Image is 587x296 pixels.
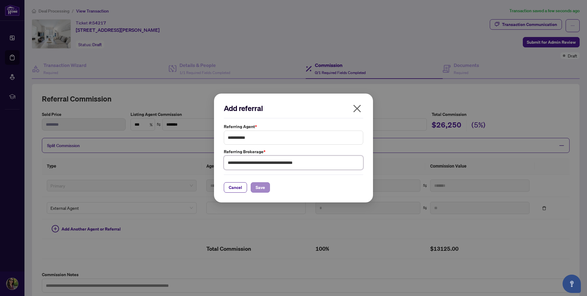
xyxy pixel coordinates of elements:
label: Referring Agent [224,123,363,130]
h2: Add referral [224,103,363,113]
label: Referring Brokerage [224,148,363,155]
span: close [352,104,362,113]
button: Open asap [563,275,581,293]
span: Save [256,183,265,192]
button: Save [251,182,270,193]
span: Cancel [229,183,242,192]
button: Cancel [224,182,247,193]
